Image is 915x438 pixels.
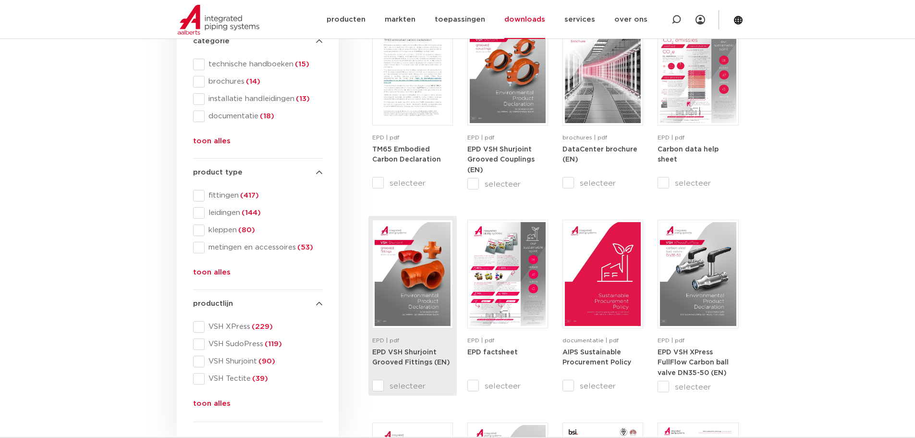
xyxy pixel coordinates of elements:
[193,36,322,47] h4: categorie
[372,177,453,189] label: selecteer
[660,222,736,326] img: VSH-XPress-Carbon-BallValveDN35-50_A4EPD_5011435-_2024_1.0_EN-pdf.jpg
[193,225,322,236] div: kleppen(80)
[562,349,631,366] a: AIPS Sustainable Procurement Policy
[244,78,260,85] span: (14)
[237,226,255,234] span: (80)
[257,358,275,365] span: (90)
[470,19,546,123] img: VSH-Shurjoint-Grooved-Couplings_A4EPD_5011512_EN-pdf.jpg
[660,19,736,123] img: NL-Carbon-data-help-sheet-pdf.jpg
[375,19,451,123] img: TM65-Embodied-Carbon-Declaration-pdf.jpg
[293,61,309,68] span: (15)
[193,136,231,151] button: toon alles
[263,340,282,348] span: (119)
[258,113,274,120] span: (18)
[193,59,322,70] div: technische handboeken(15)
[658,349,729,376] a: EPD VSH XPress FullFlow Carbon ball valve DN35-50 (EN)
[251,375,268,382] span: (39)
[375,222,451,326] img: VSH-Shurjoint-Grooved-Fittings_A4EPD_5011523_EN-pdf.jpg
[372,338,399,343] span: EPD | pdf
[193,242,322,253] div: metingen en accessoires(53)
[205,191,322,200] span: fittingen
[658,338,684,343] span: EPD | pdf
[205,374,322,384] span: VSH Tectite
[205,243,322,252] span: metingen en accessoires
[193,167,322,178] h4: product type
[562,338,619,343] span: documentatie | pdf
[296,244,313,251] span: (53)
[467,146,535,174] a: EPD VSH Shurjoint Grooved Couplings (EN)
[193,398,231,413] button: toon alles
[294,95,310,102] span: (13)
[467,178,548,190] label: selecteer
[372,146,441,163] a: TM65 Embodied Carbon Declaration
[562,349,631,366] strong: AIPS Sustainable Procurement Policy
[193,373,322,385] div: VSH Tectite(39)
[193,111,322,122] div: documentatie(18)
[205,225,322,235] span: kleppen
[205,339,322,349] span: VSH SudoPress
[467,135,494,140] span: EPD | pdf
[467,380,548,392] label: selecteer
[372,380,453,392] label: selecteer
[250,323,273,330] span: (229)
[205,77,322,87] span: brochures
[467,338,494,343] span: EPD | pdf
[193,207,322,219] div: leidingen(144)
[205,112,322,121] span: documentatie
[193,356,322,367] div: VSH Shurjoint(90)
[193,298,322,310] h4: productlijn
[562,177,643,189] label: selecteer
[372,349,450,366] strong: EPD VSH Shurjoint Grooved Fittings (EN)
[562,146,637,163] a: DataCenter brochure (EN)
[565,222,641,326] img: Aips_A4Sustainable-Procurement-Policy_5011446_EN-pdf.jpg
[240,209,261,216] span: (144)
[239,192,259,199] span: (417)
[565,19,641,123] img: DataCenter_A4Brochure-5011610-2025_1.0_Pegler-UK-pdf.jpg
[658,177,738,189] label: selecteer
[658,381,738,393] label: selecteer
[372,135,399,140] span: EPD | pdf
[205,60,322,69] span: technische handboeken
[562,380,643,392] label: selecteer
[193,321,322,333] div: VSH XPress(229)
[193,76,322,88] div: brochures(14)
[467,349,518,356] strong: EPD factsheet
[193,190,322,201] div: fittingen(417)
[205,357,322,366] span: VSH Shurjoint
[193,338,322,350] div: VSH SudoPress(119)
[467,349,518,356] a: EPD factsheet
[372,349,450,366] a: EPD VSH Shurjoint Grooved Fittings (EN)
[205,208,322,218] span: leidingen
[205,94,322,104] span: installatie handleidingen
[470,222,546,326] img: Aips-EPD-A4Factsheet_NL-pdf.jpg
[193,267,231,282] button: toon alles
[205,322,322,332] span: VSH XPress
[193,93,322,105] div: installatie handleidingen(13)
[658,146,719,163] a: Carbon data help sheet
[658,135,684,140] span: EPD | pdf
[562,135,607,140] span: brochures | pdf
[658,349,729,376] strong: EPD VSH XPress FullFlow Carbon ball valve DN35-50 (EN)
